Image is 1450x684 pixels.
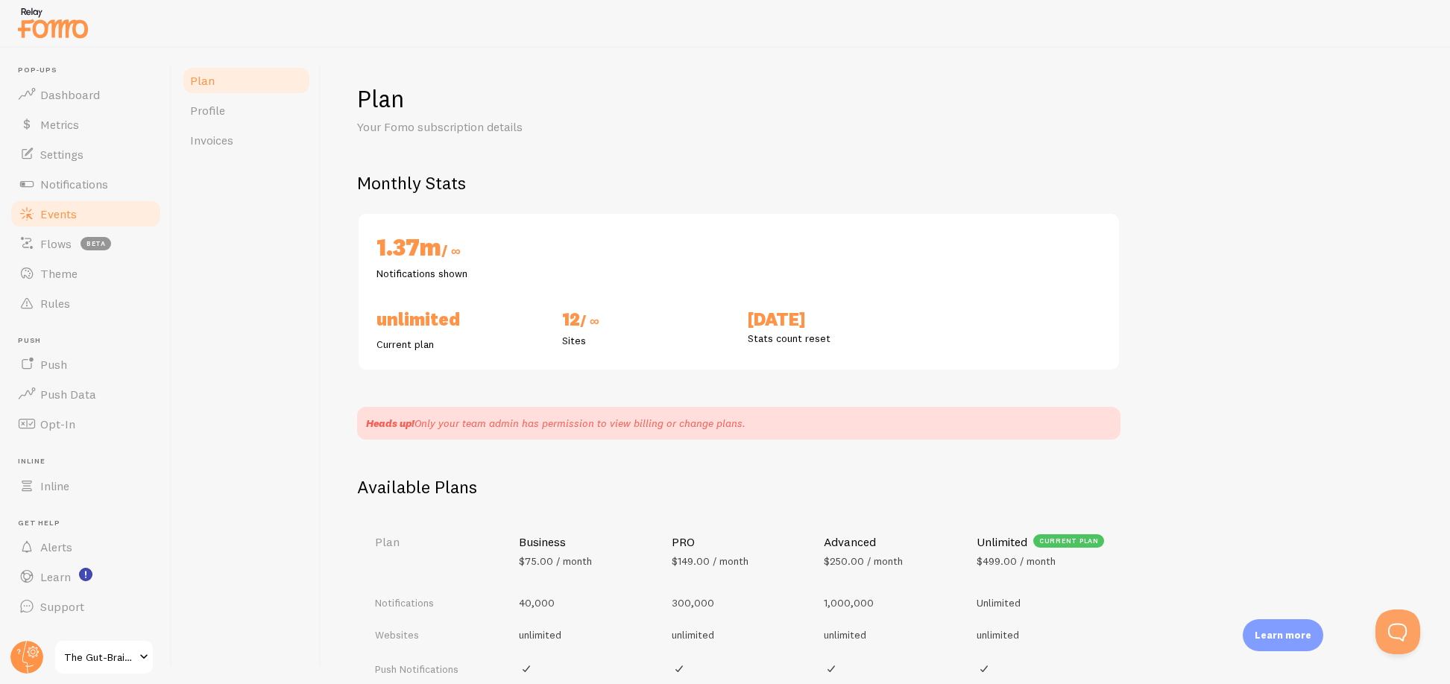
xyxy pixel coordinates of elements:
p: Only your team admin has permission to view billing or change plans. [366,416,746,431]
span: Push [18,336,163,346]
a: Dashboard [9,80,163,110]
span: Metrics [40,117,79,132]
a: Learn [9,562,163,592]
a: Alerts [9,532,163,562]
h4: PRO [672,534,695,550]
a: Inline [9,471,163,501]
svg: <p>Watch New Feature Tutorials!</p> [79,568,92,581]
td: 300,000 [663,586,816,619]
p: Current plan [376,337,544,352]
span: Learn [40,569,71,584]
td: 1,000,000 [815,586,968,619]
h4: Advanced [824,534,876,550]
span: Events [40,206,77,221]
span: $499.00 / month [977,554,1056,568]
h2: 12 [562,308,730,333]
span: Invoices [190,133,233,148]
span: Rules [40,296,70,311]
span: Opt-In [40,417,75,431]
h2: 1.37m [376,232,544,266]
a: Push [9,349,163,379]
span: Get Help [18,519,163,528]
a: Push Data [9,379,163,409]
strong: Heads up! [366,417,414,430]
h4: Unlimited [977,534,1027,550]
img: fomo-relay-logo-orange.svg [16,4,90,42]
a: Invoices [181,125,312,155]
a: Events [9,199,163,229]
a: Theme [9,259,163,288]
span: Notifications [40,177,108,191]
span: $149.00 / month [672,554,748,568]
p: Learn more [1255,628,1311,642]
a: Metrics [9,110,163,139]
td: Notifications [357,586,510,619]
a: Opt-In [9,409,163,439]
a: Notifications [9,169,163,199]
h2: Unlimited [376,308,544,331]
span: The Gut-Brain Solution: New Frontiers [64,648,135,666]
span: Push [40,357,67,372]
p: Sites [562,333,730,348]
span: Flows [40,236,72,251]
td: unlimited [815,618,968,651]
h1: Plan [357,83,1414,114]
span: Settings [40,147,83,162]
div: Learn more [1243,619,1323,651]
span: / ∞ [580,312,599,329]
p: Your Fomo subscription details [357,118,715,136]
p: Notifications shown [376,266,544,281]
div: current plan [1033,534,1104,548]
a: Plan [181,66,312,95]
span: Profile [190,103,225,118]
span: Plan [190,73,215,88]
span: beta [81,237,111,250]
h2: Monthly Stats [357,171,1414,194]
a: Rules [9,288,163,318]
span: Support [40,599,84,614]
td: unlimited [510,618,663,651]
td: 40,000 [510,586,663,619]
span: Inline [18,457,163,466]
td: unlimited [663,618,816,651]
span: $250.00 / month [824,554,903,568]
a: Support [9,592,163,621]
iframe: Help Scout Beacon - Open [1375,609,1420,654]
td: unlimited [968,618,1120,651]
h2: Available Plans [357,475,1414,498]
span: Pop-ups [18,66,163,75]
p: Stats count reset [748,331,915,346]
a: The Gut-Brain Solution: New Frontiers [54,639,154,675]
a: Profile [181,95,312,125]
td: Websites [357,618,510,651]
a: Flows beta [9,229,163,259]
a: Settings [9,139,163,169]
span: / ∞ [441,242,461,259]
span: Push Data [40,387,96,402]
span: Theme [40,266,78,281]
td: Unlimited [968,586,1120,619]
h2: [DATE] [748,308,915,331]
span: Dashboard [40,87,100,102]
span: Alerts [40,539,72,554]
span: $75.00 / month [519,554,592,568]
h4: Plan [375,534,501,550]
span: Inline [40,478,69,493]
h4: Business [519,534,566,550]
